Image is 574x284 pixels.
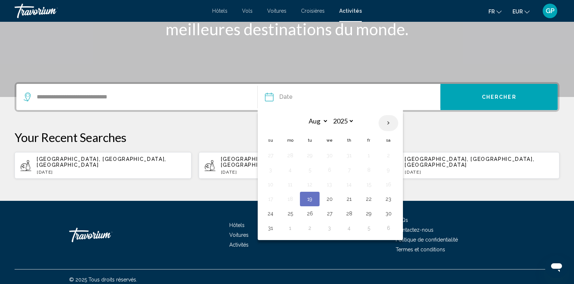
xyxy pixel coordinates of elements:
button: Day 11 [284,179,296,190]
button: Day 27 [265,150,276,161]
span: Chercher [482,94,516,100]
button: Day 1 [284,223,296,233]
button: Day 13 [324,179,335,190]
button: Day 3 [265,165,276,175]
button: Day 19 [304,194,316,204]
button: Day 30 [383,208,394,219]
button: Next month [379,115,398,131]
a: Croisières [301,8,325,14]
a: Politique de confidentialité [396,237,458,243]
button: Change language [488,6,502,17]
a: Vols [242,8,253,14]
button: Day 2 [383,150,394,161]
button: Day 17 [265,194,276,204]
a: Hôtels [212,8,227,14]
button: Day 22 [363,194,375,204]
p: [DATE] [221,170,370,175]
button: Day 28 [343,208,355,219]
button: Day 7 [343,165,355,175]
a: Voitures [267,8,286,14]
button: Day 12 [304,179,316,190]
a: Termes et conditions [396,247,445,252]
button: Chercher [440,84,558,110]
span: GP [546,7,555,15]
button: Day 27 [324,208,335,219]
button: Day 31 [343,150,355,161]
button: Day 23 [383,194,394,204]
a: Hôtels [229,222,245,228]
button: Day 1 [363,150,375,161]
a: Travorium [69,224,142,246]
button: Day 2 [304,223,316,233]
span: EUR [512,9,523,15]
a: Travorium [15,4,205,18]
button: Day 20 [324,194,335,204]
button: Day 10 [265,179,276,190]
button: Day 6 [324,165,335,175]
select: Select year [330,115,354,127]
button: Day 16 [383,179,394,190]
button: Day 24 [265,208,276,219]
button: Day 9 [383,165,394,175]
button: Day 6 [383,223,394,233]
p: [DATE] [37,170,186,175]
button: Day 5 [363,223,375,233]
button: Day 21 [343,194,355,204]
iframe: Bouton de lancement de la fenêtre de messagerie [545,255,568,278]
button: Day 8 [363,165,375,175]
p: [DATE] [405,170,554,175]
a: Contactez-nous [396,227,434,233]
button: Day 3 [324,223,335,233]
button: Day 4 [284,165,296,175]
button: Day 30 [324,150,335,161]
a: Voitures [229,232,249,238]
a: Activités [229,242,249,248]
div: Search widget [16,84,558,110]
button: Day 15 [363,179,375,190]
button: Day 4 [343,223,355,233]
a: Activités [339,8,362,14]
button: [GEOGRAPHIC_DATA], [GEOGRAPHIC_DATA], [GEOGRAPHIC_DATA][DATE] [199,152,376,179]
p: Your Recent Searches [15,130,559,145]
button: [GEOGRAPHIC_DATA], [GEOGRAPHIC_DATA], [GEOGRAPHIC_DATA][DATE] [15,152,191,179]
button: Day 29 [304,150,316,161]
span: [GEOGRAPHIC_DATA], [GEOGRAPHIC_DATA], [GEOGRAPHIC_DATA] [37,156,166,168]
button: Day 29 [363,208,375,219]
select: Select month [305,115,328,127]
button: [GEOGRAPHIC_DATA], [GEOGRAPHIC_DATA], [GEOGRAPHIC_DATA][DATE] [383,152,559,179]
button: Day 26 [304,208,316,219]
button: User Menu [541,3,559,19]
span: [GEOGRAPHIC_DATA], [GEOGRAPHIC_DATA], [GEOGRAPHIC_DATA] [405,156,534,168]
button: Date [265,84,440,110]
button: Day 14 [343,179,355,190]
button: Day 18 [284,194,296,204]
button: Day 5 [304,165,316,175]
button: Day 25 [284,208,296,219]
button: Day 31 [265,223,276,233]
button: Change currency [512,6,530,17]
button: Day 28 [284,150,296,161]
span: fr [488,9,495,15]
span: [GEOGRAPHIC_DATA], [GEOGRAPHIC_DATA], [GEOGRAPHIC_DATA] [221,156,351,168]
span: © 2025 Tous droits réservés. [69,277,137,283]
